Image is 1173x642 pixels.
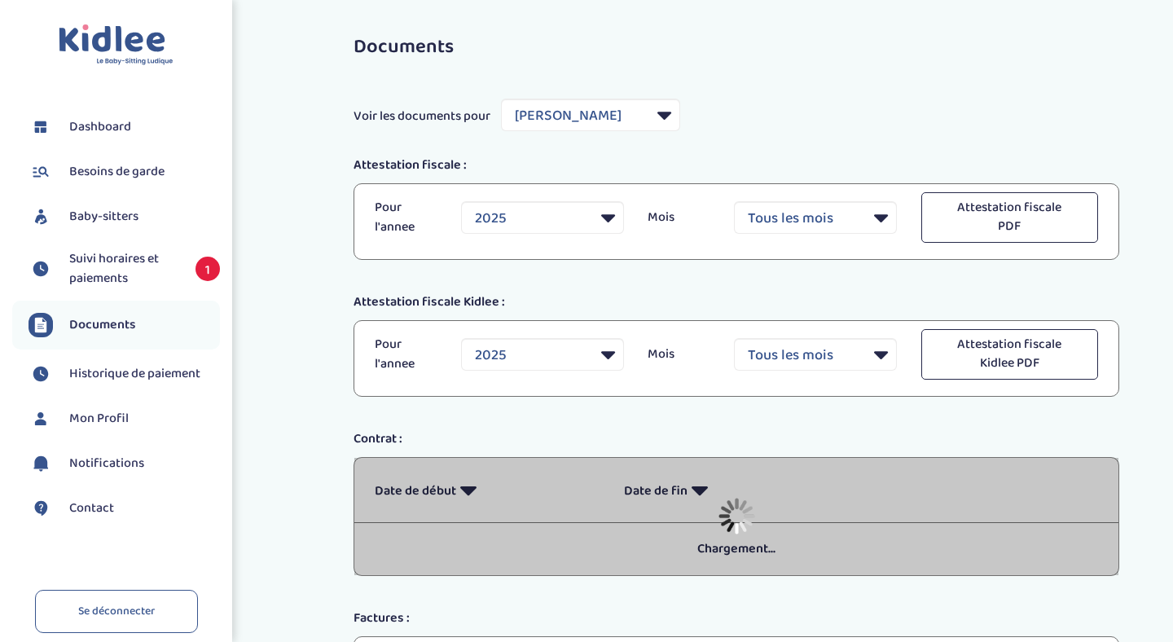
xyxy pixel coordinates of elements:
p: Pour l'annee [375,198,437,237]
a: Se déconnecter [35,590,198,633]
img: besoin.svg [29,160,53,184]
img: babysitters.svg [29,204,53,229]
img: profil.svg [29,407,53,431]
a: Dashboard [29,115,220,139]
img: dashboard.svg [29,115,53,139]
button: Attestation fiscale Kidlee PDF [921,329,1098,380]
span: Baby-sitters [69,207,138,226]
a: Baby-sitters [29,204,220,229]
p: Mois [648,345,710,364]
span: Voir les documents pour [354,107,490,126]
div: Attestation fiscale : [341,156,1131,175]
a: Suivi horaires et paiements 1 [29,249,220,288]
span: Notifications [69,454,144,473]
span: 1 [195,257,220,281]
img: documents.svg [29,313,53,337]
a: Attestation fiscale Kidlee PDF [921,345,1098,363]
img: contact.svg [29,496,53,521]
div: Factures : [341,609,1131,628]
span: Historique de paiement [69,364,200,384]
p: Pour l'annee [375,335,437,374]
p: Mois [648,208,710,227]
img: loader_sticker.gif [718,498,755,534]
span: Mon Profil [69,409,129,429]
a: Historique de paiement [29,362,220,386]
a: Notifications [29,451,220,476]
h3: Documents [354,37,1119,58]
div: Contrat : [341,429,1131,449]
span: Documents [69,315,136,335]
button: Attestation fiscale PDF [921,192,1098,243]
a: Mon Profil [29,407,220,431]
div: Attestation fiscale Kidlee : [341,292,1131,312]
span: Besoins de garde [69,162,165,182]
img: suivihoraire.svg [29,257,53,281]
a: Documents [29,313,220,337]
img: notification.svg [29,451,53,476]
a: Attestation fiscale PDF [921,208,1098,226]
span: Suivi horaires et paiements [69,249,179,288]
a: Besoins de garde [29,160,220,184]
img: suivihoraire.svg [29,362,53,386]
span: Dashboard [69,117,131,137]
img: logo.svg [59,24,174,66]
a: Contact [29,496,220,521]
span: Contact [69,499,114,518]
